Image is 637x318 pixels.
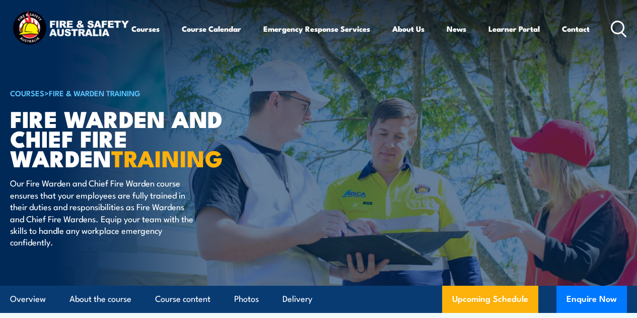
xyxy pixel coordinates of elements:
p: Our Fire Warden and Chief Fire Warden course ensures that your employees are fully trained in the... [10,177,194,247]
a: About Us [392,17,424,41]
a: About the course [69,286,131,312]
a: Upcoming Schedule [442,286,538,313]
a: Emergency Response Services [263,17,370,41]
a: Course content [155,286,210,312]
a: Courses [131,17,160,41]
a: News [447,17,466,41]
strong: TRAINING [111,140,223,175]
a: Learner Portal [488,17,540,41]
a: Course Calendar [182,17,241,41]
h6: > [10,87,259,99]
button: Enquire Now [556,286,627,313]
a: Photos [234,286,259,312]
a: Contact [562,17,590,41]
h1: Fire Warden and Chief Fire Warden [10,108,259,167]
a: Fire & Warden Training [49,87,140,98]
a: Overview [10,286,46,312]
a: Delivery [282,286,312,312]
a: COURSES [10,87,44,98]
